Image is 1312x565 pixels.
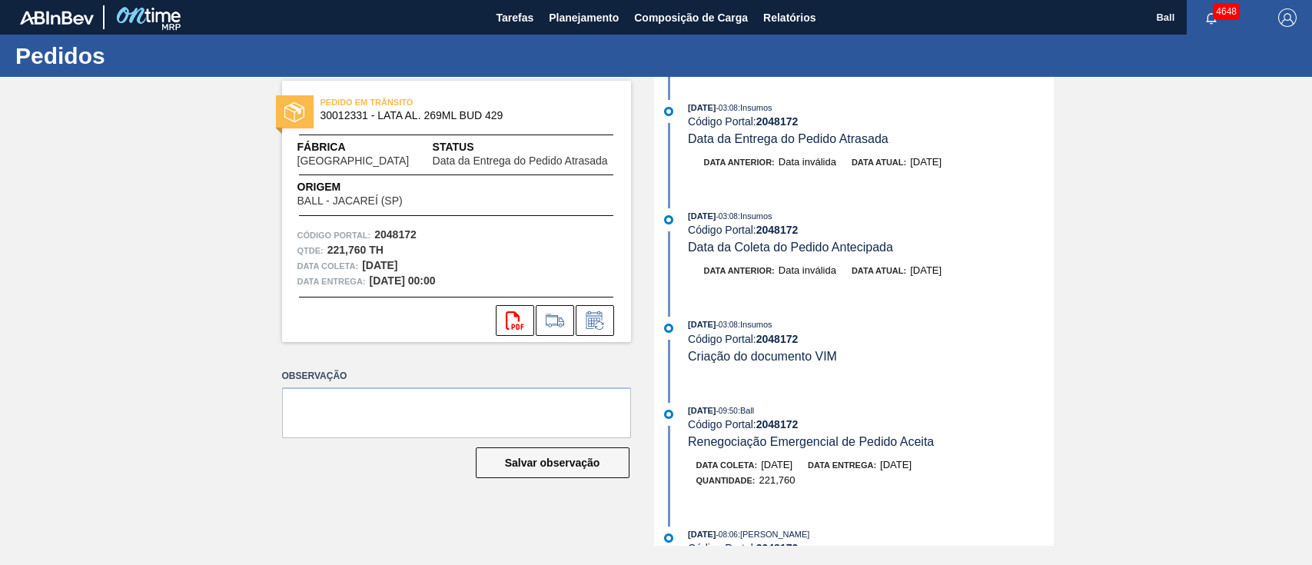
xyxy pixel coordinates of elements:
[297,139,433,155] span: Fábrica
[284,102,304,122] img: status
[664,215,673,224] img: atual
[688,418,1053,430] div: Código Portal:
[496,305,534,336] div: Abrir arquivo PDF
[576,305,614,336] div: Informar alteração no pedido
[297,243,324,258] span: Qtde :
[15,47,288,65] h1: Pedidos
[688,435,934,448] span: Renegociação Emergencial de Pedido Aceita
[763,8,815,27] span: Relatórios
[852,158,906,167] span: Data atual:
[374,228,417,241] strong: 2048172
[808,460,876,470] span: Data entrega:
[370,274,436,287] strong: [DATE] 00:00
[688,350,837,363] span: Criação do documento VIM
[759,474,796,486] span: 221,760
[297,228,371,243] span: Código Portal:
[20,11,94,25] img: TNhmsLtSVTkK8tSr43FrP2fwEKptu5GPRR3wAAAABJRU5ErkJggg==
[688,224,1053,236] div: Código Portal:
[704,158,775,167] span: Data anterior:
[321,95,536,110] span: PEDIDO EM TRÂNSITO
[738,211,772,221] span: : Insumos
[549,8,619,27] span: Planejamento
[704,266,775,275] span: Data anterior:
[756,224,799,236] strong: 2048172
[688,115,1053,128] div: Código Portal:
[297,274,366,289] span: Data entrega:
[1278,8,1297,27] img: Logout
[688,406,716,415] span: [DATE]
[716,104,738,112] span: - 03:08
[664,410,673,419] img: atual
[327,244,384,256] strong: 221,760 TH
[688,320,716,329] span: [DATE]
[880,459,912,470] span: [DATE]
[321,110,600,121] span: 30012331 - LATA AL. 269ML BUD 429
[688,211,716,221] span: [DATE]
[738,103,772,112] span: : Insumos
[738,320,772,329] span: : Insumos
[362,259,397,271] strong: [DATE]
[664,533,673,543] img: atual
[756,333,799,345] strong: 2048172
[779,264,836,276] span: Data inválida
[688,241,893,254] span: Data da Coleta do Pedido Antecipada
[634,8,748,27] span: Composição de Carga
[664,107,673,116] img: atual
[1213,3,1240,20] span: 4648
[910,156,942,168] span: [DATE]
[716,321,738,329] span: - 03:08
[738,530,810,539] span: : [PERSON_NAME]
[433,139,616,155] span: Status
[852,266,906,275] span: Data atual:
[536,305,574,336] div: Ir para Composição de Carga
[779,156,836,168] span: Data inválida
[476,447,629,478] button: Salvar observação
[688,103,716,112] span: [DATE]
[297,155,410,167] span: [GEOGRAPHIC_DATA]
[696,476,756,485] span: Quantidade :
[756,418,799,430] strong: 2048172
[688,542,1053,554] div: Código Portal:
[282,365,631,387] label: Observação
[297,195,403,207] span: BALL - JACAREÍ (SP)
[688,530,716,539] span: [DATE]
[756,542,799,554] strong: 2048172
[664,324,673,333] img: atual
[1187,7,1236,28] button: Notificações
[716,407,738,415] span: - 09:50
[910,264,942,276] span: [DATE]
[496,8,533,27] span: Tarefas
[297,179,447,195] span: Origem
[756,115,799,128] strong: 2048172
[716,530,738,539] span: - 08:06
[688,132,889,145] span: Data da Entrega do Pedido Atrasada
[761,459,792,470] span: [DATE]
[738,406,754,415] span: : Ball
[297,258,359,274] span: Data coleta:
[696,460,758,470] span: Data coleta:
[433,155,608,167] span: Data da Entrega do Pedido Atrasada
[716,212,738,221] span: - 03:08
[688,333,1053,345] div: Código Portal:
